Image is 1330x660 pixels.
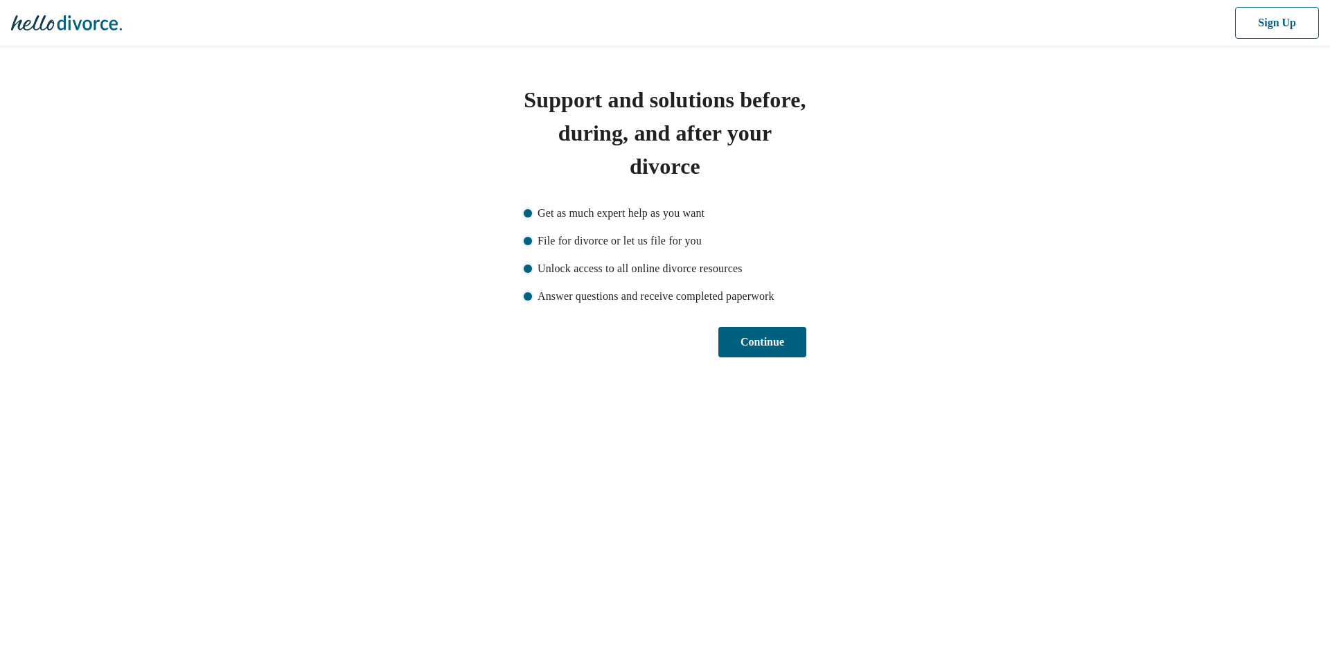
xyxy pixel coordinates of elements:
li: Answer questions and receive completed paperwork [524,288,806,305]
li: Get as much expert help as you want [524,205,806,222]
img: Hello Divorce Logo [11,9,122,37]
h1: Support and solutions before, during, and after your divorce [524,83,806,183]
li: File for divorce or let us file for you [524,233,806,249]
button: Continue [718,327,806,357]
li: Unlock access to all online divorce resources [524,260,806,277]
button: Sign Up [1235,7,1319,39]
